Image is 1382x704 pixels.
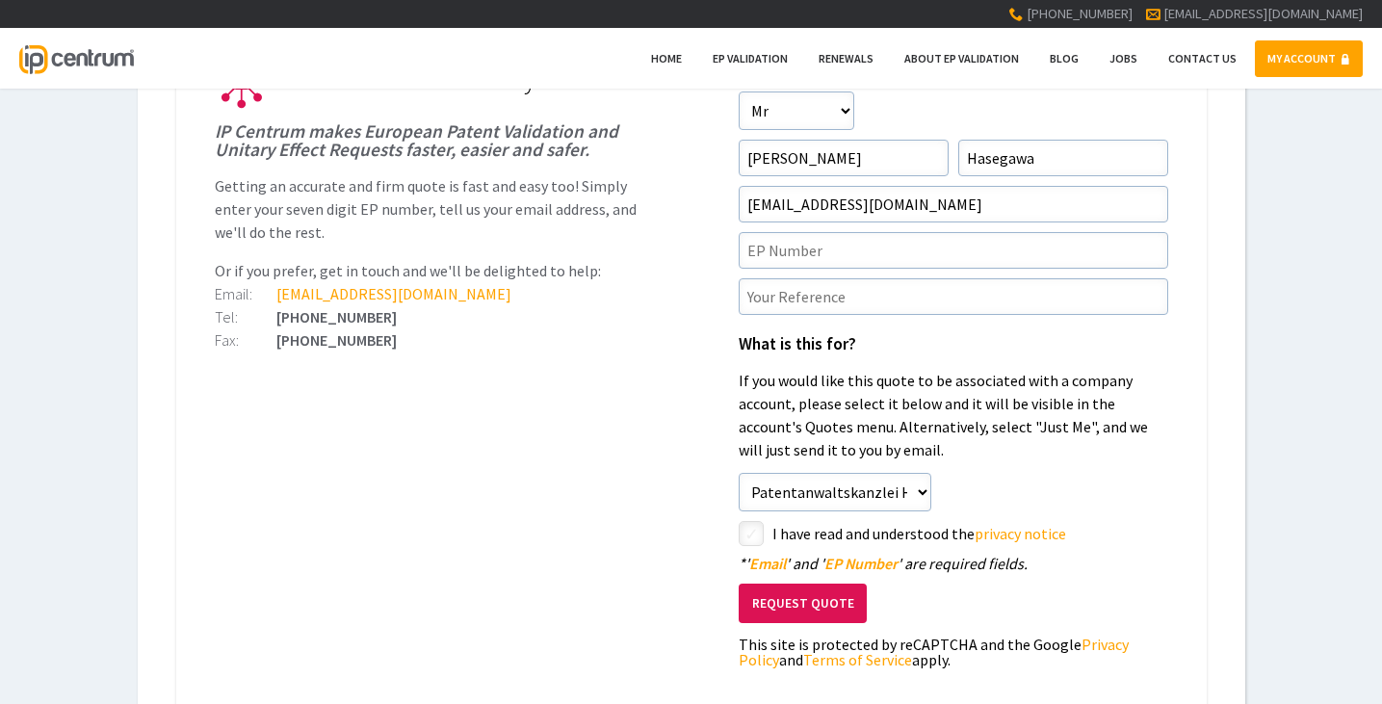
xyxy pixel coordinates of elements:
span: Contact Us [1168,51,1237,65]
input: First Name [739,140,949,176]
p: Or if you prefer, get in touch and we'll be delighted to help: [215,259,644,282]
a: Jobs [1097,40,1150,77]
div: Fax: [215,332,276,348]
a: Contact Us [1156,40,1249,77]
label: I have read and understood the [772,521,1168,546]
div: Tel: [215,309,276,325]
span: Email [749,554,786,573]
p: If you would like this quote to be associated with a company account, please select it below and ... [739,369,1168,461]
div: [PHONE_NUMBER] [215,332,644,348]
a: Privacy Policy [739,635,1129,669]
a: [EMAIL_ADDRESS][DOMAIN_NAME] [276,284,511,303]
span: Renewals [819,51,874,65]
a: privacy notice [975,524,1066,543]
h1: IP Centrum makes European Patent Validation and Unitary Effect Requests faster, easier and safer. [215,122,644,159]
a: Terms of Service [803,650,912,669]
span: Blog [1050,51,1079,65]
a: Home [639,40,694,77]
a: About EP Validation [892,40,1031,77]
p: Getting an accurate and firm quote is fast and easy too! Simply enter your seven digit EP number,... [215,174,644,244]
a: IP Centrum [19,28,133,89]
input: Your Reference [739,278,1168,315]
div: [PHONE_NUMBER] [215,309,644,325]
h1: What is this for? [739,336,1168,353]
label: styled-checkbox [739,521,764,546]
button: Request Quote [739,584,867,623]
div: Email: [215,286,276,301]
a: MY ACCOUNT [1255,40,1363,77]
a: [EMAIL_ADDRESS][DOMAIN_NAME] [1163,5,1363,22]
input: Email [739,186,1168,222]
a: Renewals [806,40,886,77]
span: EP Number [824,554,898,573]
span: Jobs [1109,51,1137,65]
input: EP Number [739,232,1168,269]
div: This site is protected by reCAPTCHA and the Google and apply. [739,637,1168,667]
div: ' ' and ' ' are required fields. [739,556,1168,571]
span: EP Validation & Unitary Effect [282,62,604,96]
a: Blog [1037,40,1091,77]
a: EP Validation [700,40,800,77]
span: EP Validation [713,51,788,65]
span: Home [651,51,682,65]
input: Surname [958,140,1168,176]
span: [PHONE_NUMBER] [1027,5,1133,22]
span: About EP Validation [904,51,1019,65]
